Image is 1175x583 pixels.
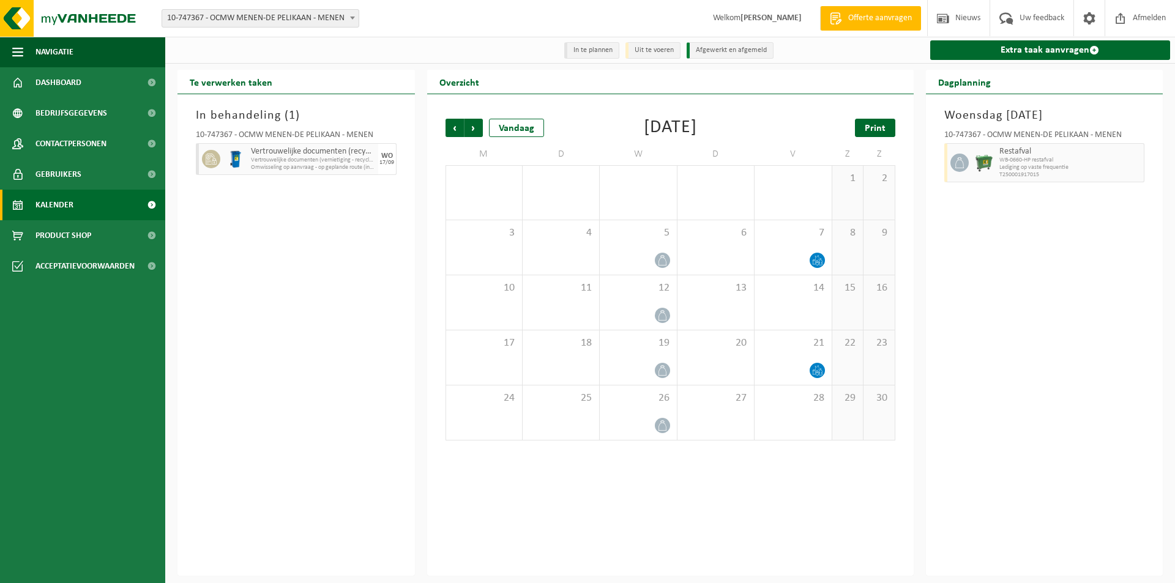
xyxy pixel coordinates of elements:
[177,70,285,94] h2: Te verwerken taken
[684,336,748,350] span: 20
[489,119,544,137] div: Vandaag
[838,336,857,350] span: 22
[452,392,516,405] span: 24
[761,226,825,240] span: 7
[926,70,1003,94] h2: Dagplanning
[930,40,1171,60] a: Extra taak aanvragen
[684,392,748,405] span: 27
[452,336,516,350] span: 17
[870,281,888,295] span: 16
[427,70,491,94] h2: Overzicht
[999,157,1141,164] span: WB-0660-HP restafval
[452,281,516,295] span: 10
[162,10,359,27] span: 10-747367 - OCMW MENEN-DE PELIKAAN - MENEN
[687,42,774,59] li: Afgewerkt en afgemeld
[865,124,886,133] span: Print
[529,392,593,405] span: 25
[251,147,375,157] span: Vertrouwelijke documenten (recyclage)
[761,281,825,295] span: 14
[251,157,375,164] span: Vertrouwelijke documenten (vernietiging - recyclage)
[606,336,670,350] span: 19
[999,171,1141,179] span: T250001917015
[870,336,888,350] span: 23
[381,152,393,160] div: WO
[838,172,857,185] span: 1
[446,119,464,137] span: Vorige
[289,110,296,122] span: 1
[677,143,755,165] td: D
[855,119,895,137] a: Print
[464,119,483,137] span: Volgende
[35,251,135,281] span: Acceptatievoorwaarden
[606,392,670,405] span: 26
[196,106,397,125] h3: In behandeling ( )
[740,13,802,23] strong: [PERSON_NAME]
[452,226,516,240] span: 3
[761,336,825,350] span: 21
[35,220,91,251] span: Product Shop
[845,12,915,24] span: Offerte aanvragen
[870,392,888,405] span: 30
[251,164,375,171] span: Omwisseling op aanvraag - op geplande route (incl. verwerking)
[606,281,670,295] span: 12
[761,392,825,405] span: 28
[684,281,748,295] span: 13
[944,131,1145,143] div: 10-747367 - OCMW MENEN-DE PELIKAAN - MENEN
[870,226,888,240] span: 9
[864,143,895,165] td: Z
[162,9,359,28] span: 10-747367 - OCMW MENEN-DE PELIKAAN - MENEN
[684,226,748,240] span: 6
[529,281,593,295] span: 11
[975,154,993,172] img: WB-0660-HPE-GN-01
[35,190,73,220] span: Kalender
[35,159,81,190] span: Gebruikers
[838,226,857,240] span: 8
[196,131,397,143] div: 10-747367 - OCMW MENEN-DE PELIKAAN - MENEN
[838,392,857,405] span: 29
[35,98,107,128] span: Bedrijfsgegevens
[832,143,864,165] td: Z
[529,226,593,240] span: 4
[838,281,857,295] span: 15
[600,143,677,165] td: W
[529,336,593,350] span: 18
[379,160,394,166] div: 17/09
[35,128,106,159] span: Contactpersonen
[226,150,245,168] img: WB-0240-HPE-BE-09
[625,42,681,59] li: Uit te voeren
[564,42,619,59] li: In te plannen
[870,172,888,185] span: 2
[35,37,73,67] span: Navigatie
[523,143,600,165] td: D
[644,119,697,137] div: [DATE]
[446,143,523,165] td: M
[999,164,1141,171] span: Lediging op vaste frequentie
[944,106,1145,125] h3: Woensdag [DATE]
[35,67,81,98] span: Dashboard
[999,147,1141,157] span: Restafval
[755,143,832,165] td: V
[820,6,921,31] a: Offerte aanvragen
[606,226,670,240] span: 5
